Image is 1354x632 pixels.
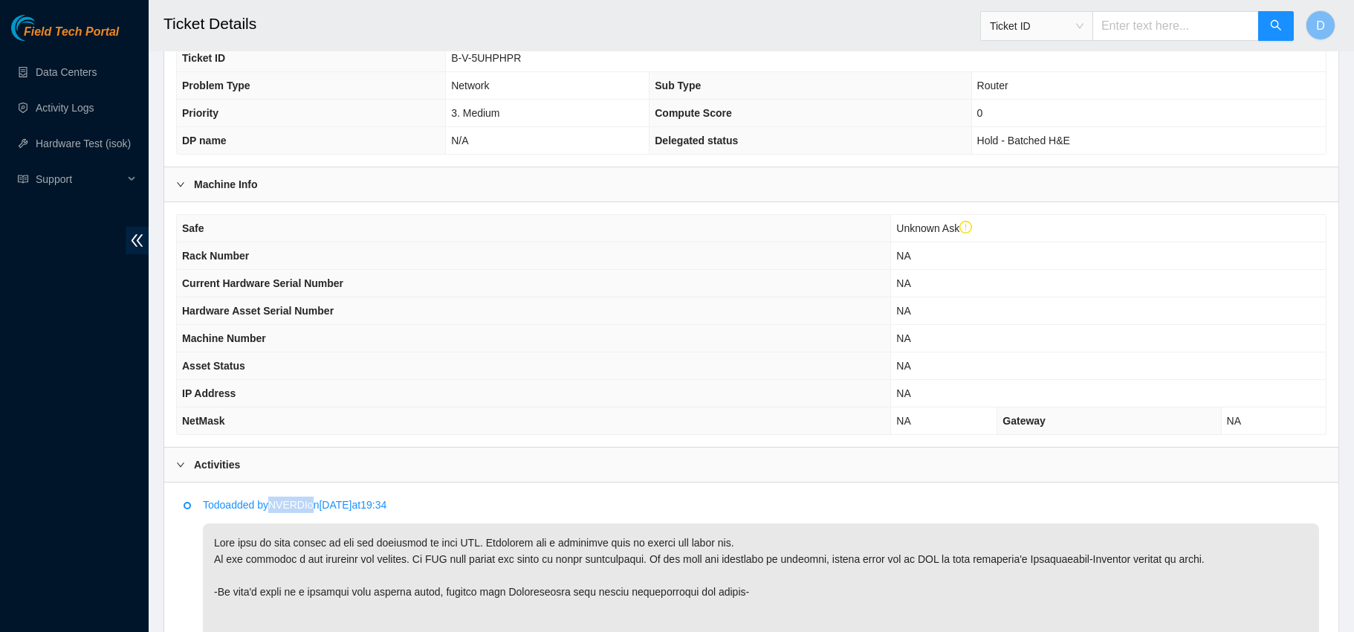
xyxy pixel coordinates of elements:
b: Activities [194,457,240,473]
span: Gateway [1002,415,1046,427]
span: Hardware Asset Serial Number [182,305,334,317]
span: Problem Type [182,80,250,91]
span: double-left [126,227,149,254]
span: D [1316,16,1325,35]
span: Compute Score [655,107,731,119]
b: Machine Info [194,176,258,193]
span: Current Hardware Serial Number [182,277,343,289]
span: IP Address [182,387,236,399]
a: Akamai TechnologiesField Tech Portal [11,27,119,46]
input: Enter text here... [1092,11,1259,41]
span: Delegated status [655,135,738,146]
span: right [176,460,185,469]
span: Router [977,80,1008,91]
button: search [1258,11,1294,41]
span: NA [896,387,910,399]
span: N/A [451,135,468,146]
span: search [1270,19,1282,33]
span: Unknown Ask [896,222,972,234]
span: Safe [182,222,204,234]
span: Field Tech Portal [24,25,119,39]
span: right [176,180,185,189]
a: Data Centers [36,66,97,78]
a: Hardware Test (isok) [36,138,131,149]
span: Asset Status [182,360,245,372]
span: Machine Number [182,332,266,344]
span: NA [896,332,910,344]
span: Network [451,80,489,91]
span: Ticket ID [182,52,225,64]
span: NA [1227,415,1241,427]
img: Akamai Technologies [11,15,75,41]
span: exclamation-circle [959,221,973,234]
span: Rack Number [182,250,249,262]
span: 3. Medium [451,107,499,119]
p: Todo added by NVERDI on [DATE] at 19:34 [203,497,1319,513]
span: 0 [977,107,983,119]
span: Sub Type [655,80,701,91]
span: Ticket ID [990,15,1083,37]
span: NetMask [182,415,225,427]
span: Hold - Batched H&E [977,135,1070,146]
span: read [18,174,28,184]
span: NA [896,250,910,262]
span: NA [896,415,910,427]
span: DP name [182,135,227,146]
div: Activities [164,448,1338,482]
button: D [1306,10,1335,40]
a: Activity Logs [36,102,94,114]
span: B-V-5UHPHPR [451,52,521,64]
span: NA [896,305,910,317]
span: NA [896,360,910,372]
span: Priority [182,107,218,119]
span: NA [896,277,910,289]
div: Machine Info [164,167,1338,201]
span: Support [36,164,123,194]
